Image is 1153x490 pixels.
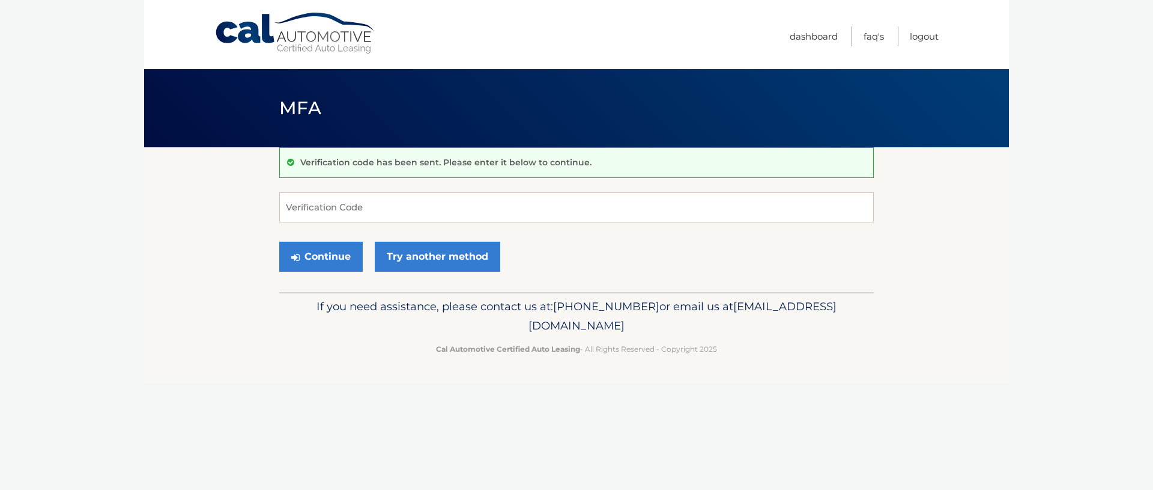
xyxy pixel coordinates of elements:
[553,299,659,313] span: [PHONE_NUMBER]
[436,345,580,354] strong: Cal Automotive Certified Auto Leasing
[790,26,838,46] a: Dashboard
[287,343,866,355] p: - All Rights Reserved - Copyright 2025
[279,242,363,272] button: Continue
[864,26,884,46] a: FAQ's
[300,157,592,168] p: Verification code has been sent. Please enter it below to continue.
[214,12,377,55] a: Cal Automotive
[279,192,874,222] input: Verification Code
[528,299,837,332] span: [EMAIL_ADDRESS][DOMAIN_NAME]
[375,242,500,272] a: Try another method
[279,97,321,119] span: MFA
[287,297,866,335] p: If you need assistance, please contact us at: or email us at
[910,26,939,46] a: Logout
